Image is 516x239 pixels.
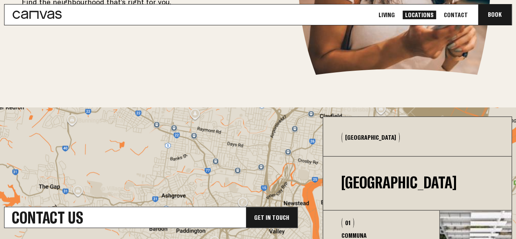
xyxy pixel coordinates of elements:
a: Locations [403,11,436,19]
button: Book [478,4,512,25]
h3: Communa [341,232,429,239]
a: Contact UsGet In Touch [4,207,298,228]
div: 01 [341,218,354,228]
a: Living [376,11,397,19]
a: Contact [441,11,470,19]
button: [GEOGRAPHIC_DATA] [341,132,400,143]
div: Get In Touch [246,207,297,228]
